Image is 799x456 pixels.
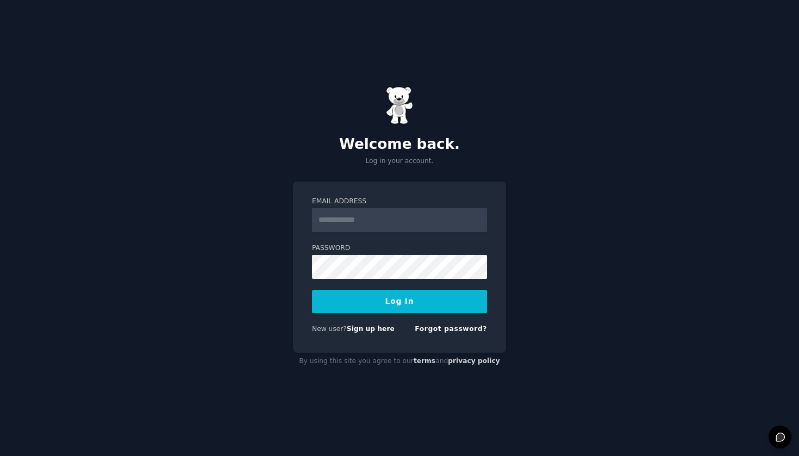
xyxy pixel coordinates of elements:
[386,86,413,124] img: Gummy Bear
[415,325,487,333] a: Forgot password?
[347,325,395,333] a: Sign up here
[312,325,347,333] span: New user?
[312,290,487,313] button: Log In
[448,357,500,365] a: privacy policy
[312,197,487,207] label: Email Address
[293,136,506,153] h2: Welcome back.
[293,157,506,166] p: Log in your account.
[312,243,487,253] label: Password
[293,353,506,370] div: By using this site you agree to our and
[414,357,435,365] a: terms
